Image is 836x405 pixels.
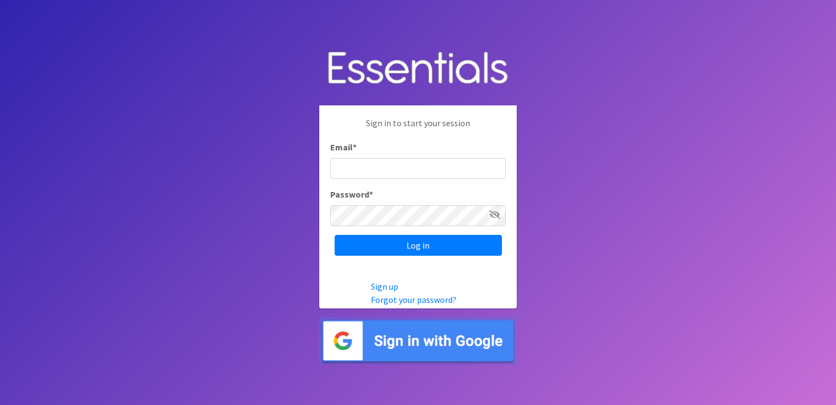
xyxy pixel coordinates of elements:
abbr: required [353,142,357,153]
p: Sign in to start your session [330,116,506,140]
a: Forgot your password? [371,294,456,305]
abbr: required [369,189,373,200]
input: Log in [335,235,502,256]
label: Email [330,140,357,154]
label: Password [330,188,373,201]
a: Sign up [371,281,398,292]
img: Human Essentials [319,41,517,97]
img: Sign in with Google [319,317,517,365]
